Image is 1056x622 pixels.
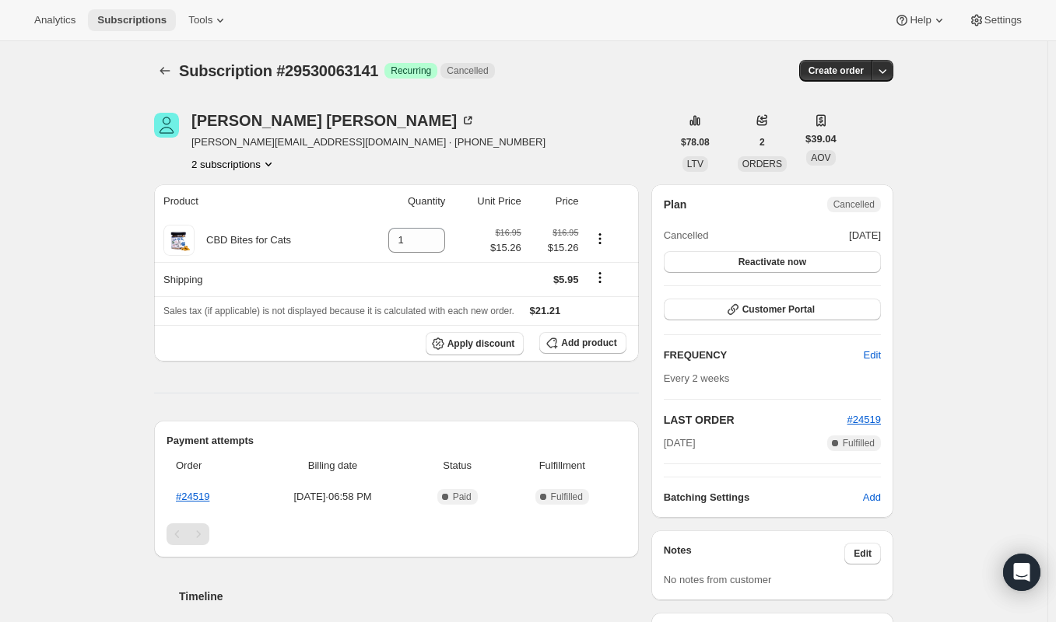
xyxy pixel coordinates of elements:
[553,274,579,285] span: $5.95
[960,9,1031,31] button: Settings
[191,156,276,172] button: Product actions
[154,113,179,138] span: Casey Albertson
[553,228,578,237] small: $16.95
[526,184,584,218] th: Price
[864,348,881,363] span: Edit
[25,9,85,31] button: Analytics
[805,131,837,147] span: $39.04
[258,458,408,473] span: Billing date
[417,458,498,473] span: Status
[447,65,488,77] span: Cancelled
[356,184,450,218] th: Quantity
[760,136,765,149] span: 2
[664,251,881,273] button: Reactivate now
[539,332,626,354] button: Add product
[809,65,864,77] span: Create order
[1003,554,1040,591] div: Open Intercom Messenger
[391,65,431,77] span: Recurring
[854,485,890,510] button: Add
[984,14,1022,26] span: Settings
[664,543,845,564] h3: Notes
[561,337,616,349] span: Add product
[849,228,881,243] span: [DATE]
[681,136,710,149] span: $78.08
[664,197,687,212] h2: Plan
[863,490,881,505] span: Add
[672,131,719,153] button: $78.08
[167,523,626,545] nav: Pagination
[453,491,472,503] span: Paid
[588,269,612,286] button: Shipping actions
[854,343,890,368] button: Edit
[588,230,612,247] button: Product actions
[176,491,209,502] a: #24519
[847,412,881,428] button: #24519
[742,159,782,169] span: ORDERS
[191,113,475,128] div: [PERSON_NAME] [PERSON_NAME]
[664,574,772,585] span: No notes from customer
[97,14,167,26] span: Subscriptions
[910,14,931,26] span: Help
[154,184,356,218] th: Product
[738,256,806,268] span: Reactivate now
[188,14,212,26] span: Tools
[88,9,176,31] button: Subscriptions
[154,60,176,82] button: Subscriptions
[742,303,815,316] span: Customer Portal
[34,14,75,26] span: Analytics
[154,262,356,296] th: Shipping
[531,240,579,256] span: $15.26
[664,412,847,428] h2: LAST ORDER
[447,337,515,350] span: Apply discount
[664,490,863,505] h6: Batching Settings
[687,159,703,169] span: LTV
[496,228,521,237] small: $16.95
[847,414,881,425] a: #24519
[507,458,617,473] span: Fulfillment
[843,437,875,449] span: Fulfilled
[530,305,561,316] span: $21.21
[551,491,583,503] span: Fulfilled
[664,228,709,243] span: Cancelled
[664,372,730,384] span: Every 2 weeks
[844,543,881,564] button: Edit
[167,433,626,449] h2: Payment attempts
[167,449,254,483] th: Order
[179,9,237,31] button: Tools
[179,62,378,79] span: Subscription #29530063141
[258,489,408,505] span: [DATE] · 06:58 PM
[191,135,546,150] span: [PERSON_NAME][EMAIL_ADDRESS][DOMAIN_NAME] · [PHONE_NUMBER]
[195,232,291,248] div: CBD Bites for Cats
[799,60,873,82] button: Create order
[664,435,696,451] span: [DATE]
[885,9,956,31] button: Help
[426,332,524,355] button: Apply discount
[450,184,525,218] th: Unit Price
[811,152,830,163] span: AOV
[664,299,881,320] button: Customer Portal
[750,131,774,153] button: 2
[163,306,514,316] span: Sales tax (if applicable) is not displayed because it is calculated with each new order.
[664,348,864,363] h2: FREQUENCY
[833,198,875,211] span: Cancelled
[490,240,521,256] span: $15.26
[854,547,872,560] span: Edit
[179,589,639,604] h2: Timeline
